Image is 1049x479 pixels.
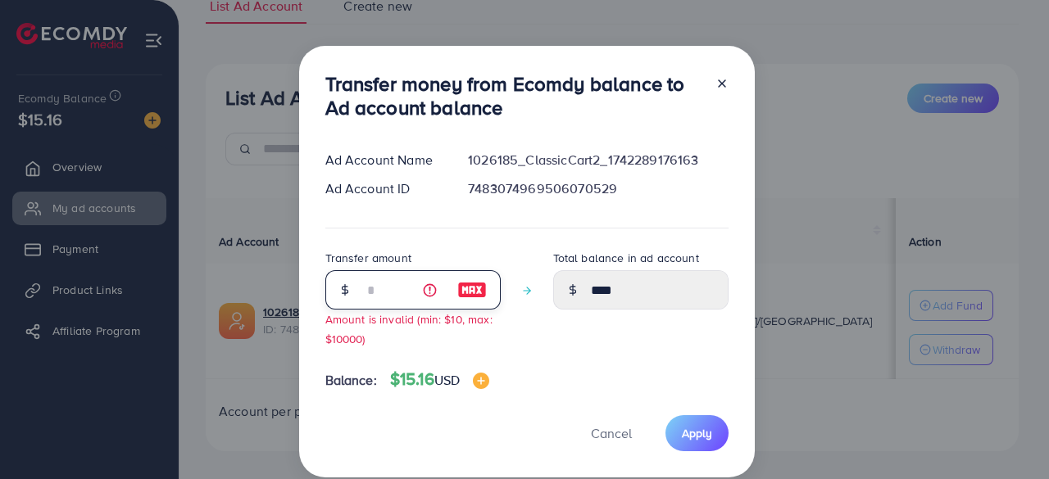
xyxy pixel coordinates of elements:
[570,415,652,450] button: Cancel
[682,425,712,441] span: Apply
[473,373,489,389] img: image
[457,280,487,300] img: image
[325,250,411,266] label: Transfer amount
[325,72,702,120] h3: Transfer money from Ecomdy balance to Ad account balance
[390,369,489,390] h4: $15.16
[665,415,729,450] button: Apply
[455,179,741,198] div: 7483074969506070529
[434,371,460,389] span: USD
[591,424,632,442] span: Cancel
[979,405,1037,467] iframe: Chat
[312,179,456,198] div: Ad Account ID
[455,151,741,169] div: 1026185_ClassicCart2_1742289176163
[325,311,493,346] small: Amount is invalid (min: $10, max: $10000)
[312,151,456,169] div: Ad Account Name
[553,250,699,266] label: Total balance in ad account
[325,371,377,390] span: Balance:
